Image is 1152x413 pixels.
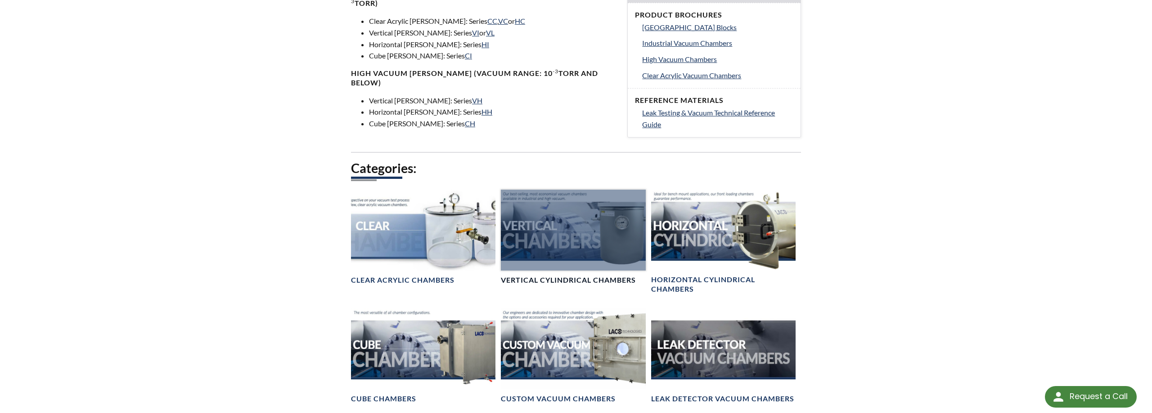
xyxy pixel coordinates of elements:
a: VC [498,17,508,25]
a: CH [465,119,475,128]
span: Clear Acrylic Vacuum Chambers [642,71,741,80]
a: High Vacuum Chambers [642,53,793,65]
a: HH [481,107,492,116]
li: Cube [PERSON_NAME]: Series [369,118,616,129]
span: High Vacuum Chambers [642,55,717,63]
a: HC [515,17,525,25]
h4: Vertical Cylindrical Chambers [501,275,636,285]
a: CI [465,51,472,60]
a: Clear Chambers headerClear Acrylic Chambers [351,190,495,285]
div: Request a Call [1070,386,1128,407]
h4: Leak Detector Vacuum Chambers [651,394,794,404]
a: [GEOGRAPHIC_DATA] Blocks [642,22,793,33]
li: Horizontal [PERSON_NAME]: Series [369,39,616,50]
div: Request a Call [1045,386,1137,408]
sup: -3 [553,68,558,75]
h4: Product Brochures [635,10,793,20]
span: [GEOGRAPHIC_DATA] Blocks [642,23,737,31]
h4: Custom Vacuum Chambers [501,394,616,404]
a: Leak Testing & Vacuum Technical Reference Guide [642,107,793,130]
h2: Categories: [351,160,801,177]
h4: Horizontal Cylindrical Chambers [651,275,796,294]
li: Horizontal [PERSON_NAME]: Series [369,106,616,118]
a: Vertical Vacuum Chambers headerVertical Cylindrical Chambers [501,190,645,285]
li: Clear Acrylic [PERSON_NAME]: Series , or [369,15,616,27]
span: Leak Testing & Vacuum Technical Reference Guide [642,108,775,129]
a: VH [472,96,482,105]
h4: Clear Acrylic Chambers [351,275,454,285]
a: Horizontal Cylindrical headerHorizontal Cylindrical Chambers [651,190,796,294]
a: Custom Vacuum Chamber headerCustom Vacuum Chambers [501,308,645,404]
a: HI [481,40,489,49]
li: Vertical [PERSON_NAME]: Series [369,95,616,107]
img: round button [1051,390,1066,404]
h4: Cube Chambers [351,394,416,404]
a: Clear Acrylic Vacuum Chambers [642,70,793,81]
h4: Reference Materials [635,96,793,105]
a: CC [487,17,497,25]
a: Cube Chambers headerCube Chambers [351,308,495,404]
a: VL [486,28,495,37]
li: Cube [PERSON_NAME]: Series [369,50,616,62]
a: Industrial Vacuum Chambers [642,37,793,49]
li: Vertical [PERSON_NAME]: Series or [369,27,616,39]
span: Industrial Vacuum Chambers [642,39,732,47]
a: VI [472,28,479,37]
h4: High Vacuum [PERSON_NAME] (Vacuum range: 10 Torr and below) [351,69,616,88]
a: Leak Test Vacuum Chambers headerLeak Detector Vacuum Chambers [651,308,796,404]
